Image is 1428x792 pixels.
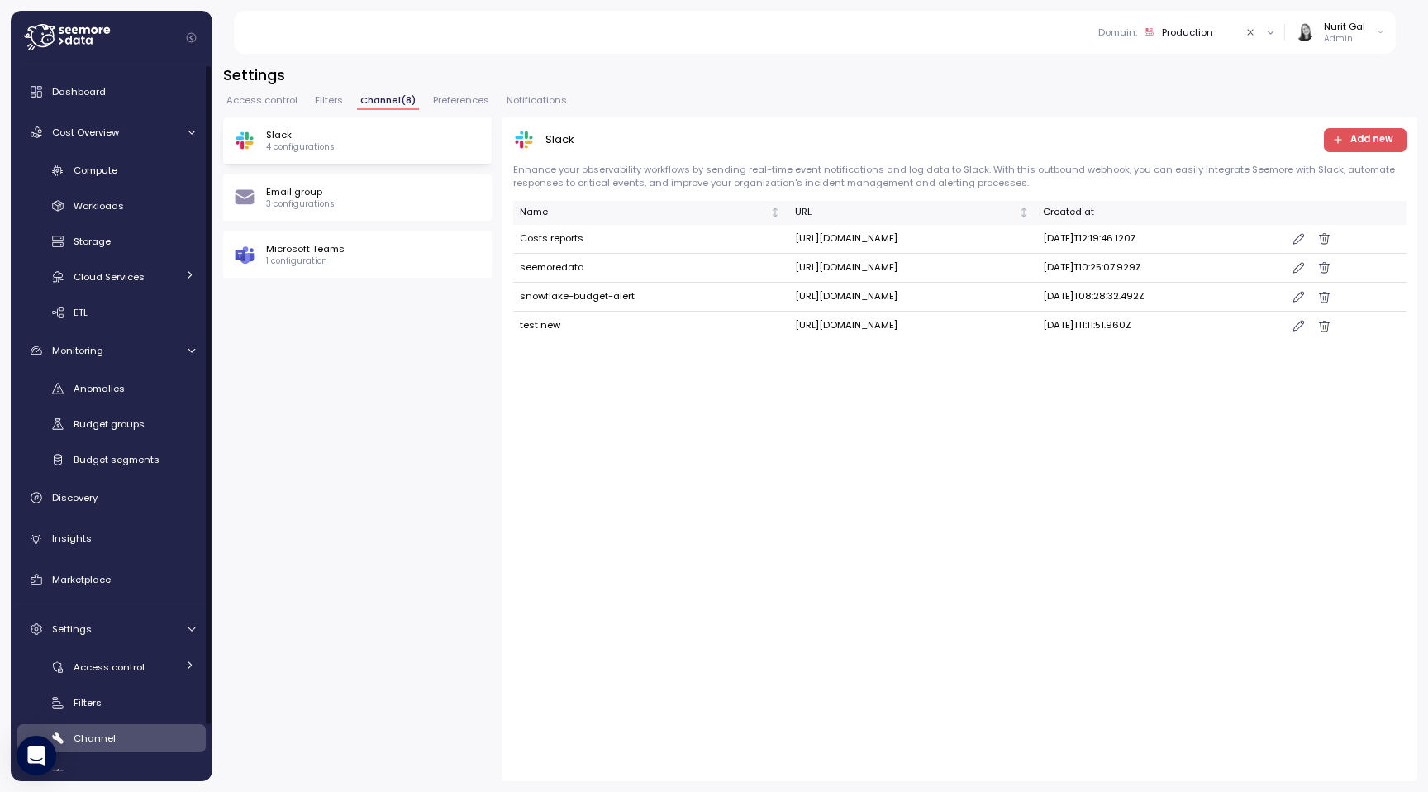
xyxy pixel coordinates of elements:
[1324,33,1365,45] p: Admin
[17,193,206,220] a: Workloads
[1043,205,1276,220] div: Created at
[545,131,574,148] p: Slack
[17,522,206,556] a: Insights
[1324,20,1365,33] div: Nurit Gal
[1350,129,1393,151] span: Add new
[74,199,124,212] span: Workloads
[1036,312,1283,340] td: [DATE]T11:11:51.960Z
[1036,254,1283,283] td: [DATE]T10:25:07.929Z
[74,732,116,745] span: Channel
[17,760,206,787] a: Preferences
[520,205,768,220] div: Name
[17,689,206,717] a: Filters
[1162,26,1213,39] div: Production
[74,767,130,780] span: Preferences
[17,446,206,473] a: Budget segments
[513,283,788,312] td: snowflake-budget-alert
[52,344,103,357] span: Monitoring
[788,312,1036,340] td: [URL][DOMAIN_NAME]
[74,270,145,284] span: Cloud Services
[769,207,781,218] div: Not sorted
[266,128,335,141] p: Slack
[74,235,111,248] span: Storage
[1018,207,1030,218] div: Not sorted
[74,382,125,395] span: Anomalies
[513,312,788,340] td: test new
[513,201,788,225] th: NameNot sorted
[17,736,56,775] div: Open Intercom Messenger
[74,661,145,674] span: Access control
[266,255,345,267] p: 1 configuration
[1244,25,1259,40] button: Clear value
[507,96,567,105] span: Notifications
[266,242,345,255] p: Microsoft Teams
[788,283,1036,312] td: [URL][DOMAIN_NAME]
[17,724,206,751] a: Channel
[266,198,335,210] p: 3 configurations
[17,411,206,438] a: Budget groups
[266,185,335,198] p: Email group
[181,31,202,44] button: Collapse navigation
[513,254,788,283] td: seemoredata
[1296,23,1313,41] img: ACg8ocIVugc3DtI--ID6pffOeA5XcvoqExjdOmyrlhjOptQpqjom7zQ=s96-c
[1036,225,1283,254] td: [DATE]T12:19:46.120Z
[17,375,206,403] a: Anomalies
[17,157,206,184] a: Compute
[17,75,206,108] a: Dashboard
[1324,128,1407,152] button: Add new
[1036,283,1283,312] td: [DATE]T08:28:32.492Z
[266,141,335,153] p: 4 configurations
[74,453,159,466] span: Budget segments
[513,225,788,254] td: Costs reports
[17,613,206,646] a: Settings
[223,64,1417,85] h3: Settings
[52,532,92,545] span: Insights
[226,96,297,105] span: Access control
[17,263,206,290] a: Cloud Services
[360,96,416,105] span: Channel ( 8 )
[788,254,1036,283] td: [URL][DOMAIN_NAME]
[74,164,117,177] span: Compute
[17,116,206,149] a: Cost Overview
[17,563,206,596] a: Marketplace
[795,205,1016,220] div: URL
[17,481,206,514] a: Discovery
[52,491,98,504] span: Discovery
[315,96,343,105] span: Filters
[17,228,206,255] a: Storage
[1098,26,1137,39] p: Domain :
[74,417,145,431] span: Budget groups
[788,201,1036,225] th: URLNot sorted
[433,96,489,105] span: Preferences
[52,623,92,636] span: Settings
[74,696,102,709] span: Filters
[74,306,88,319] span: ETL
[52,573,111,586] span: Marketplace
[513,163,1407,190] p: Enhance your observability workflows by sending real-time event notifications and log data to Sla...
[52,85,106,98] span: Dashboard
[17,334,206,367] a: Monitoring
[52,126,119,139] span: Cost Overview
[788,225,1036,254] td: [URL][DOMAIN_NAME]
[17,654,206,681] a: Access control
[17,298,206,326] a: ETL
